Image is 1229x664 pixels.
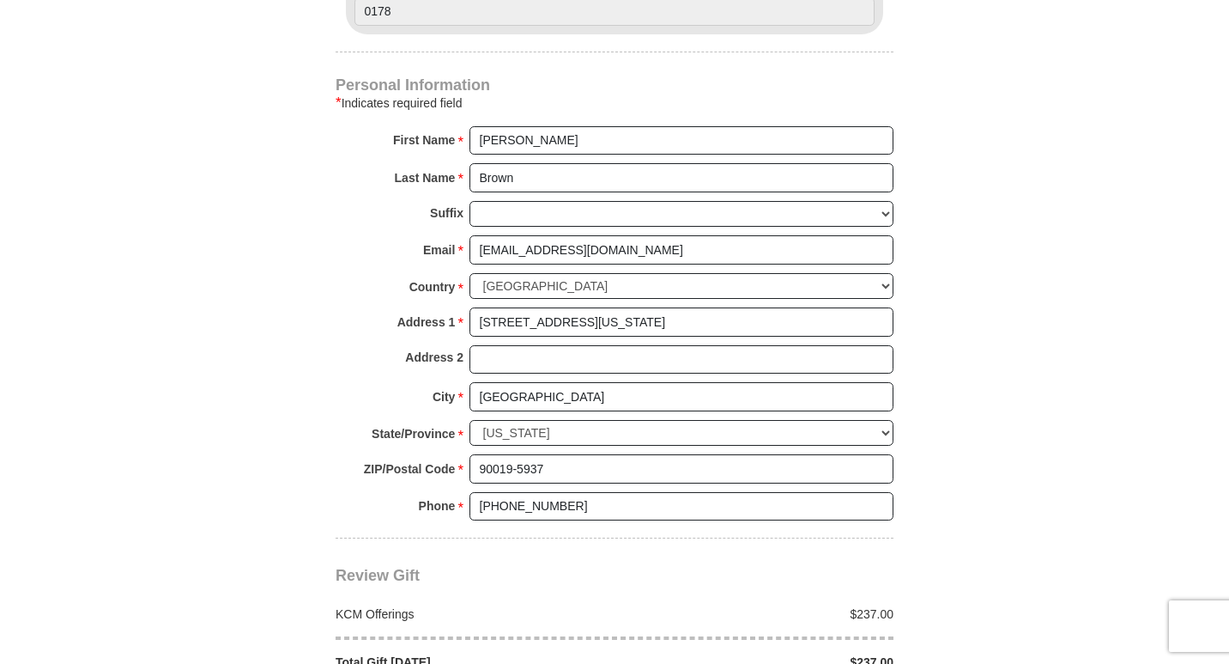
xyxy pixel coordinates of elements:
strong: Address 1 [397,310,456,334]
strong: First Name [393,128,455,152]
strong: Country [409,275,456,299]
div: KCM Offerings [327,606,615,623]
strong: State/Province [372,422,455,446]
div: $237.00 [614,606,903,623]
strong: ZIP/Postal Code [364,457,456,481]
div: Indicates required field [336,93,893,113]
strong: Suffix [430,201,463,225]
strong: Last Name [395,166,456,190]
h4: Personal Information [336,78,893,92]
strong: Email [423,238,455,262]
strong: Address 2 [405,345,463,369]
strong: Phone [419,494,456,518]
span: Review Gift [336,567,420,584]
strong: City [433,385,455,409]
